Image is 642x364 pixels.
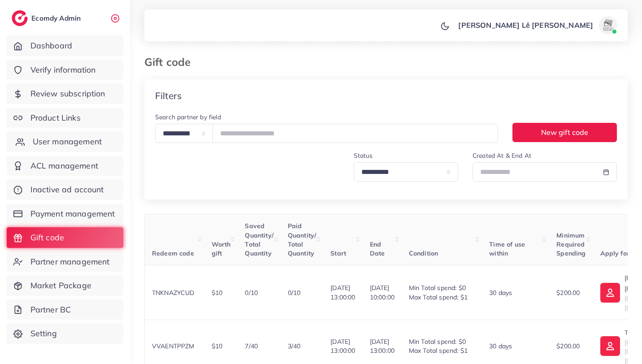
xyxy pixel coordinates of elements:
[245,288,273,297] span: 0/10
[7,179,123,200] a: Inactive ad account
[144,56,198,69] h3: Gift code
[489,341,512,351] p: 30 days
[7,60,123,80] a: Verify information
[7,323,123,344] a: Setting
[212,240,231,257] span: Worth gift
[7,108,123,128] a: Product Links
[152,342,195,350] span: VVAENTPPZM
[30,64,96,76] span: Verify information
[152,249,194,257] span: Redeem code
[453,16,620,34] a: [PERSON_NAME] Lê [PERSON_NAME]avatar
[409,347,468,355] span: Max Total spend: $1
[30,160,98,172] span: ACL management
[30,328,57,339] span: Setting
[12,10,83,26] a: logoEcomdy Admin
[556,341,580,351] p: $200.00
[370,337,395,355] span: [DATE] 13:00:00
[7,275,123,296] a: Market Package
[7,131,123,152] a: User management
[556,231,586,258] span: Minimum Required Spending
[245,222,273,257] span: Saved Quantity/ Total Quantity
[288,288,316,297] span: 0/10
[600,283,620,303] img: ic-user-info.36bf1079.svg
[409,284,466,292] span: Min Total spend: $0
[33,136,102,147] span: User management
[288,222,316,257] span: Paid Quantity/ Total Quantity
[155,90,182,101] h4: Filters
[7,83,123,104] a: Review subscription
[370,240,385,257] span: End Date
[30,88,105,100] span: Review subscription
[288,342,316,351] span: 3/40
[370,283,395,302] span: [DATE] 10:00:00
[7,251,123,272] a: Partner management
[212,342,231,351] span: $10
[30,232,64,243] span: Gift code
[473,151,531,160] label: Created At & End At
[12,10,28,26] img: logo
[31,14,83,22] h2: Ecomdy Admin
[330,249,346,257] span: Start
[330,283,355,302] span: [DATE] 13:00:00
[599,16,617,34] img: avatar
[30,208,115,220] span: Payment management
[30,304,71,316] span: Partner BC
[458,20,593,30] p: [PERSON_NAME] Lê [PERSON_NAME]
[7,156,123,176] a: ACL management
[7,204,123,224] a: Payment management
[30,256,110,268] span: Partner management
[489,287,512,298] p: 30 days
[155,113,221,121] label: Search partner by field
[409,249,438,257] span: Condition
[30,184,104,195] span: Inactive ad account
[7,227,123,248] a: Gift code
[556,287,580,298] p: $200.00
[30,280,91,291] span: Market Package
[409,293,468,301] span: Max Total spend: $1
[7,299,123,320] a: Partner BC
[212,288,231,297] span: $10
[600,336,620,356] img: ic-user-info.36bf1079.svg
[330,337,355,355] span: [DATE] 13:00:00
[30,40,72,52] span: Dashboard
[489,240,525,257] span: Time of use within
[541,129,588,136] span: New gift code
[245,342,273,351] span: 7/40
[7,35,123,56] a: Dashboard
[152,289,195,297] span: TNKNAZYCUD
[354,151,373,160] label: Status
[409,338,466,346] span: Min Total spend: $0
[512,123,617,142] button: New gift code
[30,112,81,124] span: Product Links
